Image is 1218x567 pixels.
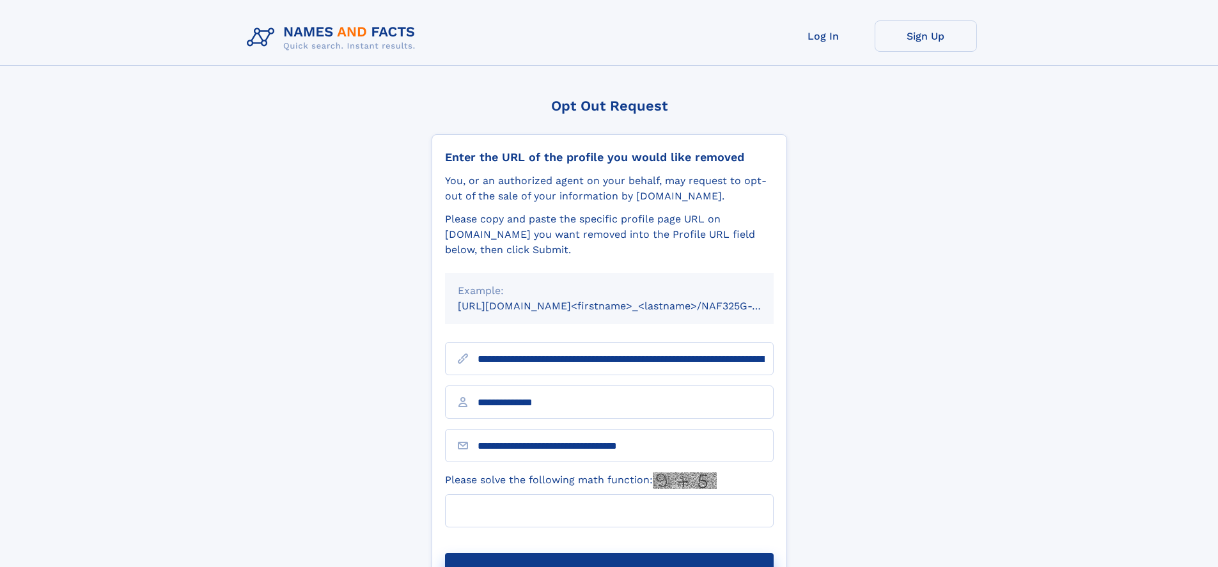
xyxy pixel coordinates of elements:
[458,300,798,312] small: [URL][DOMAIN_NAME]<firstname>_<lastname>/NAF325G-xxxxxxxx
[458,283,761,299] div: Example:
[445,173,774,204] div: You, or an authorized agent on your behalf, may request to opt-out of the sale of your informatio...
[875,20,977,52] a: Sign Up
[432,98,787,114] div: Opt Out Request
[445,472,717,489] label: Please solve the following math function:
[772,20,875,52] a: Log In
[445,212,774,258] div: Please copy and paste the specific profile page URL on [DOMAIN_NAME] you want removed into the Pr...
[242,20,426,55] img: Logo Names and Facts
[445,150,774,164] div: Enter the URL of the profile you would like removed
